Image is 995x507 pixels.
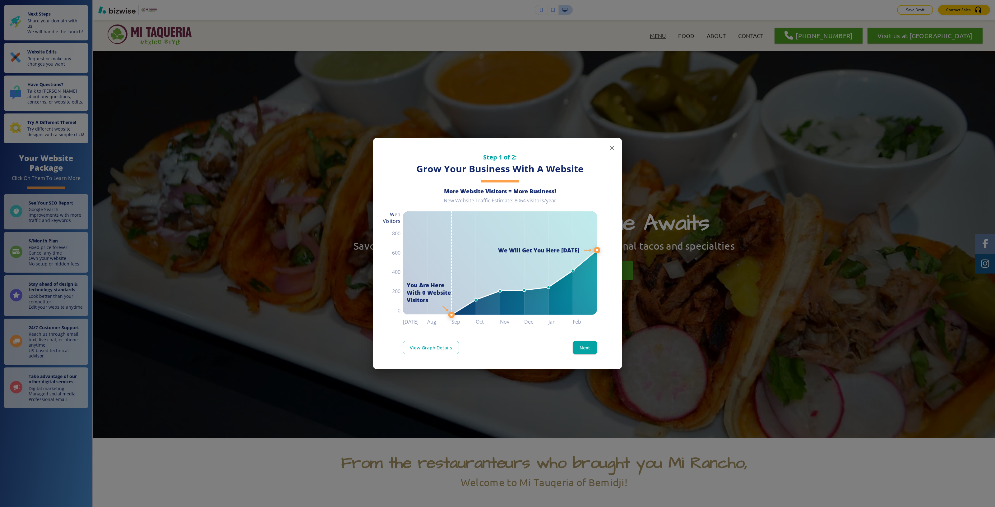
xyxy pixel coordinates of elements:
[403,187,597,195] h6: More Website Visitors = More Business!
[476,317,500,326] h6: Oct
[573,341,597,354] button: Next
[403,317,427,326] h6: [DATE]
[500,317,524,326] h6: Nov
[573,317,597,326] h6: Feb
[403,153,597,161] h5: Step 1 of 2:
[451,317,476,326] h6: Sep
[403,163,597,175] h3: Grow Your Business With A Website
[524,317,548,326] h6: Dec
[403,341,459,354] a: View Graph Details
[403,197,597,209] div: New Website Traffic Estimate: 8064 visitors/year
[427,317,451,326] h6: Aug
[548,317,573,326] h6: Jan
